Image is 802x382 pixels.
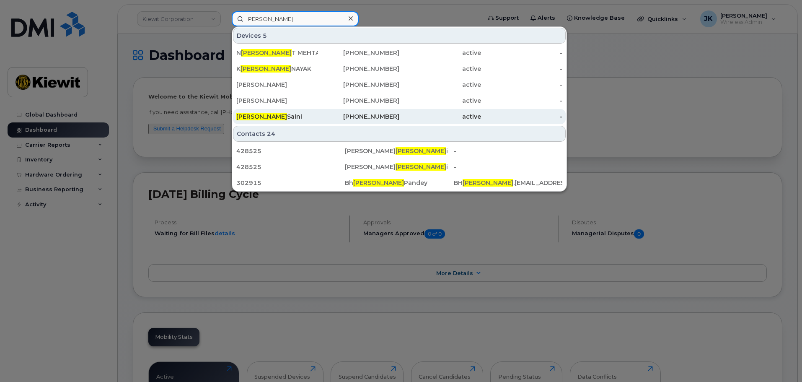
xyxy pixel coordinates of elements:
div: active [399,49,481,57]
a: 428525[PERSON_NAME][PERSON_NAME]i- [233,159,566,174]
div: - [481,65,563,73]
div: - [481,112,563,121]
span: [PERSON_NAME] [396,163,446,171]
a: 428525[PERSON_NAME][PERSON_NAME]i- [233,143,566,159]
iframe: Messenger Launcher [766,346,796,376]
div: 428525 [236,147,345,155]
div: active [399,96,481,105]
div: 302915 [236,179,345,187]
a: N[PERSON_NAME]T MEHTA[PHONE_NUMBER]active- [233,45,566,60]
a: [PERSON_NAME][PHONE_NUMBER]active- [233,93,566,108]
a: K[PERSON_NAME]NAYAK[PHONE_NUMBER]active- [233,61,566,76]
span: [PERSON_NAME] [236,113,287,120]
div: active [399,81,481,89]
span: [PERSON_NAME] [241,65,291,73]
div: [PHONE_NUMBER] [318,49,400,57]
div: Bh Pandey [345,179,453,187]
div: - [481,96,563,105]
div: active [399,112,481,121]
span: [PERSON_NAME] [463,179,513,187]
div: [PERSON_NAME] [236,96,318,105]
span: [PERSON_NAME] [396,147,446,155]
span: [PERSON_NAME] [241,49,292,57]
div: Saini [236,112,318,121]
div: [PHONE_NUMBER] [318,65,400,73]
div: Contacts [233,126,566,142]
div: - [454,163,562,171]
a: [PERSON_NAME][PHONE_NUMBER]active- [233,77,566,92]
div: BH .[EMAIL_ADDRESS][PERSON_NAME][DOMAIN_NAME] [454,179,562,187]
a: 302915Bh[PERSON_NAME]PandeyBH[PERSON_NAME].[EMAIL_ADDRESS][PERSON_NAME][DOMAIN_NAME] [233,175,566,190]
div: 428525 [236,163,345,171]
div: [PHONE_NUMBER] [318,112,400,121]
div: [PERSON_NAME] i [345,163,453,171]
div: [PERSON_NAME] i [345,147,453,155]
span: 5 [263,31,267,40]
div: [PERSON_NAME] [236,81,318,89]
div: - [481,81,563,89]
div: [PHONE_NUMBER] [318,81,400,89]
div: N T MEHTA [236,49,318,57]
div: [PHONE_NUMBER] [318,96,400,105]
div: - [481,49,563,57]
a: [PERSON_NAME]Saini[PHONE_NUMBER]active- [233,109,566,124]
div: Devices [233,28,566,44]
div: active [399,65,481,73]
span: [PERSON_NAME] [353,179,404,187]
div: K NAYAK [236,65,318,73]
div: - [454,147,562,155]
span: 24 [267,130,275,138]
